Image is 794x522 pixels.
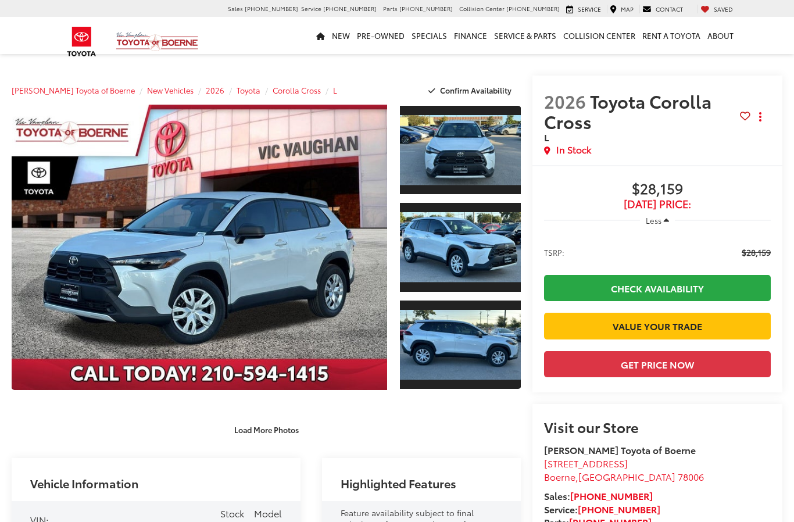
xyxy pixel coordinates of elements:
span: [DATE] Price: [544,198,771,210]
a: Expand Photo 2 [400,202,521,292]
a: Service & Parts: Opens in a new tab [491,17,560,54]
a: Expand Photo 0 [12,105,387,390]
span: , [544,470,704,483]
span: [PHONE_NUMBER] [399,4,453,13]
a: Expand Photo 1 [400,105,521,195]
a: My Saved Vehicles [698,5,736,14]
span: Contact [656,5,683,13]
span: [PHONE_NUMBER] [323,4,377,13]
span: Saved [714,5,733,13]
span: In Stock [556,143,591,156]
button: Load More Photos [226,420,307,440]
a: Contact [639,5,686,14]
img: 2026 Toyota Corolla Cross L [399,213,523,283]
a: L [333,85,337,95]
a: Service [563,5,604,14]
a: Rent a Toyota [639,17,704,54]
h2: Visit our Store [544,419,771,434]
img: 2026 Toyota Corolla Cross L [399,115,523,185]
h2: Highlighted Features [341,477,456,489]
strong: Sales: [544,489,653,502]
button: Actions [750,107,771,127]
a: Home [313,17,328,54]
strong: [PERSON_NAME] Toyota of Boerne [544,443,696,456]
span: dropdown dots [759,112,761,121]
span: Service [578,5,601,13]
button: Less [640,210,675,231]
span: $28,159 [544,181,771,198]
a: [PHONE_NUMBER] [578,502,660,516]
a: Expand Photo 3 [400,299,521,390]
span: Sales [228,4,243,13]
a: New [328,17,353,54]
button: Get Price Now [544,351,771,377]
a: 2026 [206,85,224,95]
span: Less [646,215,661,226]
span: Parts [383,4,398,13]
button: Confirm Availability [422,80,521,101]
span: Toyota Corolla Cross [544,88,711,134]
span: [STREET_ADDRESS] [544,456,628,470]
span: Confirm Availability [440,85,512,95]
span: [PHONE_NUMBER] [245,4,298,13]
a: Check Availability [544,275,771,301]
a: Specials [408,17,450,54]
a: Pre-Owned [353,17,408,54]
span: 2026 [544,88,586,113]
span: Service [301,4,321,13]
a: Collision Center [560,17,639,54]
span: Boerne [544,470,575,483]
a: [PERSON_NAME] Toyota of Boerne [12,85,135,95]
span: $28,159 [742,246,771,258]
a: Toyota [237,85,260,95]
span: L [544,130,549,144]
a: Finance [450,17,491,54]
img: Toyota [60,23,103,60]
span: TSRP: [544,246,564,258]
a: [STREET_ADDRESS] Boerne,[GEOGRAPHIC_DATA] 78006 [544,456,704,483]
strong: Service: [544,502,660,516]
span: [GEOGRAPHIC_DATA] [578,470,675,483]
img: 2026 Toyota Corolla Cross L [399,310,523,380]
a: Corolla Cross [273,85,321,95]
a: About [704,17,737,54]
h2: Vehicle Information [30,477,138,489]
a: Map [607,5,636,14]
img: 2026 Toyota Corolla Cross L [8,104,391,391]
a: New Vehicles [147,85,194,95]
span: [PHONE_NUMBER] [506,4,560,13]
a: Value Your Trade [544,313,771,339]
img: Vic Vaughan Toyota of Boerne [116,31,199,52]
span: Map [621,5,634,13]
a: [PHONE_NUMBER] [570,489,653,502]
span: Collision Center [459,4,505,13]
span: 78006 [678,470,704,483]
